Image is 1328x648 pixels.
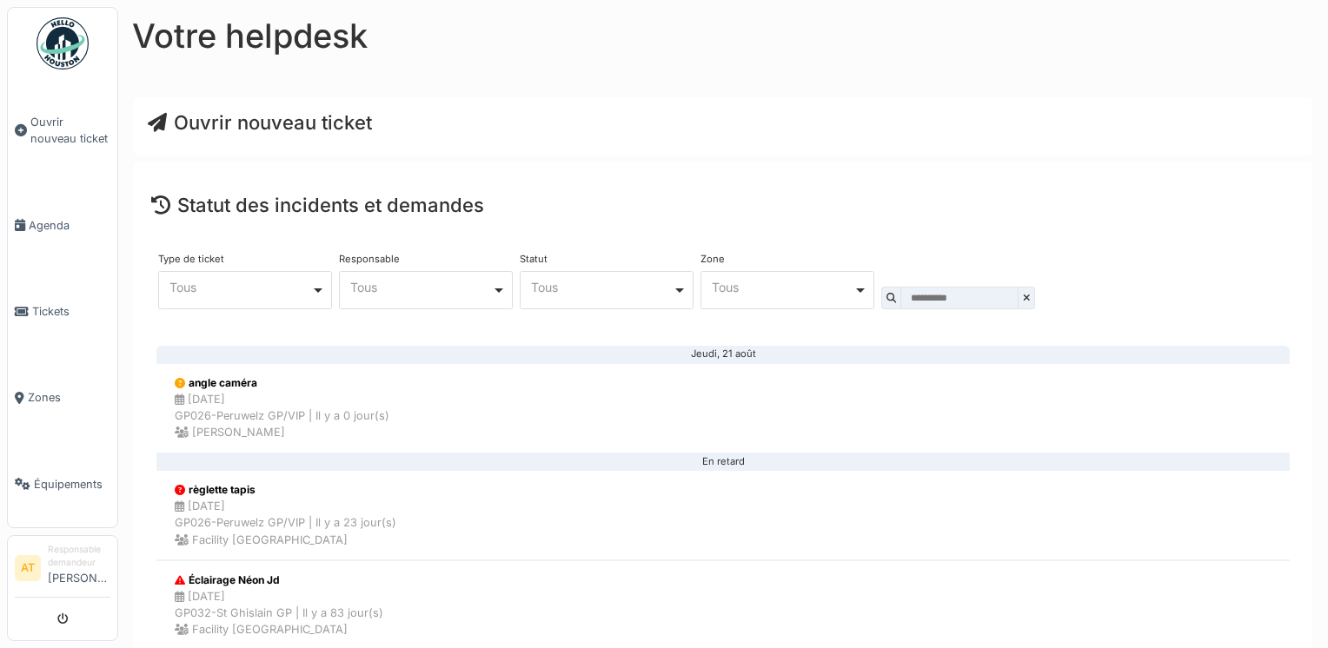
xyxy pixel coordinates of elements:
label: Statut [520,255,548,264]
div: [DATE] GP026-Peruwelz GP/VIP | Il y a 0 jour(s) [PERSON_NAME] [175,391,389,441]
div: Tous [531,282,673,292]
a: Tickets [8,268,117,354]
a: Zones [8,354,117,440]
span: Tickets [32,303,110,320]
a: Ouvrir nouveau ticket [148,111,372,134]
a: AT Responsable demandeur[PERSON_NAME] [15,543,110,598]
div: Tous [350,282,492,292]
div: [DATE] GP026-Peruwelz GP/VIP | Il y a 23 jour(s) Facility [GEOGRAPHIC_DATA] [175,498,396,548]
div: Éclairage Néon Jd [175,572,383,588]
li: AT [15,555,41,581]
div: Jeudi, 21 août [170,354,1276,355]
div: Tous [169,282,311,292]
h4: Statut des incidents et demandes [151,194,1295,216]
a: Équipements [8,441,117,527]
a: Agenda [8,182,117,268]
span: Agenda [29,217,110,234]
a: angle caméra [DATE]GP026-Peruwelz GP/VIP | Il y a 0 jour(s) [PERSON_NAME] [156,363,1290,453]
div: En retard [170,461,1276,463]
li: [PERSON_NAME] [48,543,110,593]
div: angle caméra [175,375,389,391]
label: Zone [701,255,725,264]
img: Badge_color-CXgf-gQk.svg [37,17,89,69]
div: [DATE] GP032-St Ghislain GP | Il y a 83 jour(s) Facility [GEOGRAPHIC_DATA] [175,588,383,638]
span: Équipements [34,476,110,493]
span: Zones [28,389,110,406]
div: règlette tapis [175,482,396,498]
a: Ouvrir nouveau ticket [8,79,117,182]
label: Type de ticket [158,255,224,264]
a: règlette tapis [DATE]GP026-Peruwelz GP/VIP | Il y a 23 jour(s) Facility [GEOGRAPHIC_DATA] [156,470,1290,560]
div: Responsable demandeur [48,543,110,570]
span: Ouvrir nouveau ticket [30,114,110,147]
label: Responsable [339,255,400,264]
div: Tous [712,282,853,292]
